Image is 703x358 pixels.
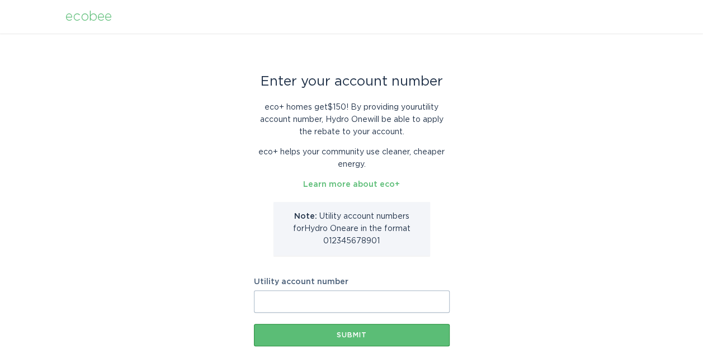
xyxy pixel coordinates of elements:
[254,101,450,138] p: eco+ homes get $150 ! By providing your utility account number , Hydro One will be able to apply ...
[254,76,450,88] div: Enter your account number
[260,332,444,338] div: Submit
[65,11,112,23] div: ecobee
[294,213,317,220] strong: Note:
[254,324,450,346] button: Submit
[254,278,450,286] label: Utility account number
[254,146,450,171] p: eco+ helps your community use cleaner, cheaper energy.
[282,210,422,247] p: Utility account number s for Hydro One are in the format 012345678901
[303,181,400,189] a: Learn more about eco+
